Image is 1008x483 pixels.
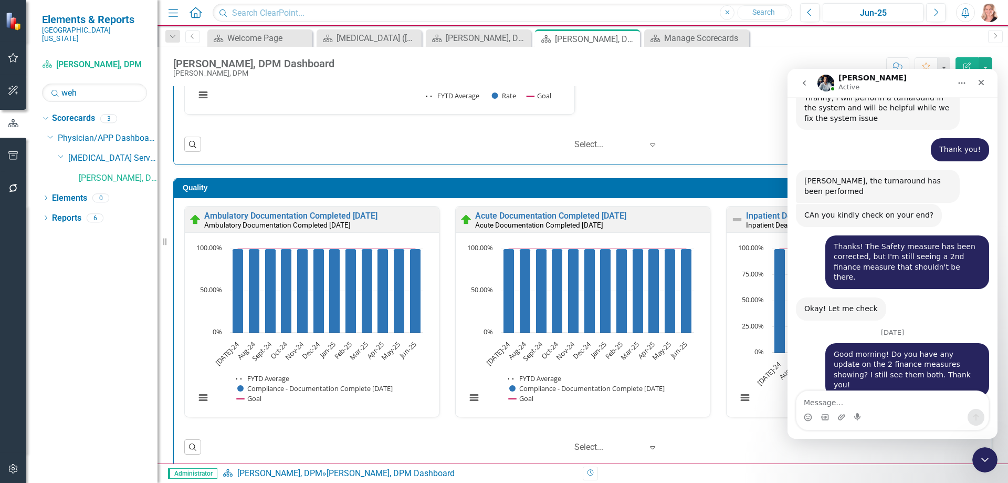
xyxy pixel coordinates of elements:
div: Jun-25 [826,7,920,19]
button: View chart menu, Chart [196,88,211,102]
a: Elements [52,192,87,204]
text: Jun-25 [397,340,418,361]
path: Dec-24, 100. Compliance - Documentation Complete Within 10 Days. [313,249,324,333]
g: Compliance - Documentation Complete Within 10 Days, series 2 of 3. Bar series with 12 bars. [233,249,421,333]
div: [PERSON_NAME], DPM Dashboard [327,468,455,478]
path: Jan-25, 100. Compliance - Documentation Complete within 30 Days. [600,249,611,333]
path: Apr-25, 100. Compliance - Documentation Complete within 30 Days. [648,249,659,333]
text: Oct-24 [539,339,561,361]
a: [PERSON_NAME], DPM [79,172,157,184]
input: Search Below... [42,84,147,102]
a: Physician/APP Dashboards [58,132,157,145]
text: Aug-24 [235,339,257,361]
path: Sept-24, 100. Compliance - Documentation Complete within 30 Days. [535,249,547,333]
button: Tiffany LaCoste [980,3,999,22]
div: Welcome Page [227,32,310,45]
text: Feb-25 [332,340,354,361]
text: Aug-24 [506,339,528,361]
a: Reports [52,212,81,224]
button: Show Goal [527,91,551,100]
div: Double-Click to Edit [455,206,710,417]
path: Sept-24, 100. Compliance - Documentation Complete Within 10 Days. [265,249,276,333]
span: Search [752,8,775,16]
a: [MEDICAL_DATA] ([MEDICAL_DATA]) Dashboard [319,32,419,45]
span: Elements & Reports [42,13,147,26]
img: On Target [460,213,472,226]
div: [PERSON_NAME], DPM Dashboard [446,32,528,45]
path: Jul-24, 100. Compliance - Documentation Complete within 30 Days. [503,249,514,333]
text: Sept-24 [521,339,544,363]
small: [GEOGRAPHIC_DATA][US_STATE] [42,26,147,43]
text: Mar-25 [618,340,640,362]
svg: Interactive chart [190,243,428,414]
path: Nov-24, 100. Compliance - Documentation Complete Within 10 Days. [297,249,308,333]
path: Apr-25, 100. Compliance - Documentation Complete Within 10 Days. [377,249,388,333]
text: May-25 [380,340,402,362]
a: [PERSON_NAME], DPM [237,468,322,478]
text: 25.00% [742,321,764,331]
path: Mar-25, 100. Compliance - Documentation Complete within 30 Days. [632,249,643,333]
div: Chart. Highcharts interactive chart. [461,243,705,414]
button: View chart menu, Chart [196,390,211,405]
input: Search ClearPoint... [213,4,792,22]
button: Show FYTD Average [508,374,562,383]
text: 100.00% [196,243,222,252]
div: Chart. Highcharts interactive chart. [190,243,434,414]
text: Feb-25 [603,340,625,361]
div: 0 [92,193,109,202]
text: Jan-25 [317,340,338,361]
a: [MEDICAL_DATA] Services [68,152,157,165]
a: Scorecards [52,112,95,125]
div: [PERSON_NAME], DPM Dashboard [173,58,334,69]
g: Compliance - Documentation Complete within 30 Days, series 2 of 3. Bar series with 12 bars. [503,249,691,333]
a: Inpatient Deaths with Hospice Consult [746,211,889,221]
iframe: Intercom live chat [972,447,997,472]
text: 75.00% [742,269,764,279]
path: Jul-24, 100. Rate. [774,249,785,353]
div: Double-Click to Edit [184,206,439,417]
text: Dec-24 [300,339,322,361]
button: Show Goal [237,394,261,403]
path: Dec-24, 100. Compliance - Documentation Complete within 30 Days. [584,249,595,333]
span: Administrator [168,468,217,479]
text: Mar-25 [348,340,370,362]
path: Jun-25, 100. Compliance - Documentation Complete Within 10 Days. [410,249,421,333]
path: Mar-25, 100. Compliance - Documentation Complete Within 10 Days. [362,249,373,333]
button: View chart menu, Chart [738,390,752,405]
a: [PERSON_NAME], DPM [42,59,147,71]
button: Jun-25 [823,3,923,22]
a: [PERSON_NAME], DPM Dashboard [428,32,528,45]
a: Acute Documentation Completed [DATE] [475,211,626,221]
a: Welcome Page [210,32,310,45]
text: Apr-25 [365,340,386,361]
button: Show Compliance - Documentation Complete Within 10 Days [237,384,419,393]
text: Nov-24 [554,339,576,362]
div: Manage Scorecards [664,32,747,45]
path: May-25, 100. Compliance - Documentation Complete within 30 Days. [664,249,675,333]
button: Show FYTD Average [426,91,480,100]
text: Jun-25 [668,340,689,361]
button: View chart menu, Chart [467,390,481,405]
text: 0% [213,327,222,336]
text: May-25 [650,340,673,362]
button: Search [737,5,790,20]
div: » [223,468,575,480]
text: 0% [484,327,493,336]
text: [DATE]-24 [213,339,241,367]
path: Jul-24, 100. Compliance - Documentation Complete Within 10 Days. [233,249,244,333]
